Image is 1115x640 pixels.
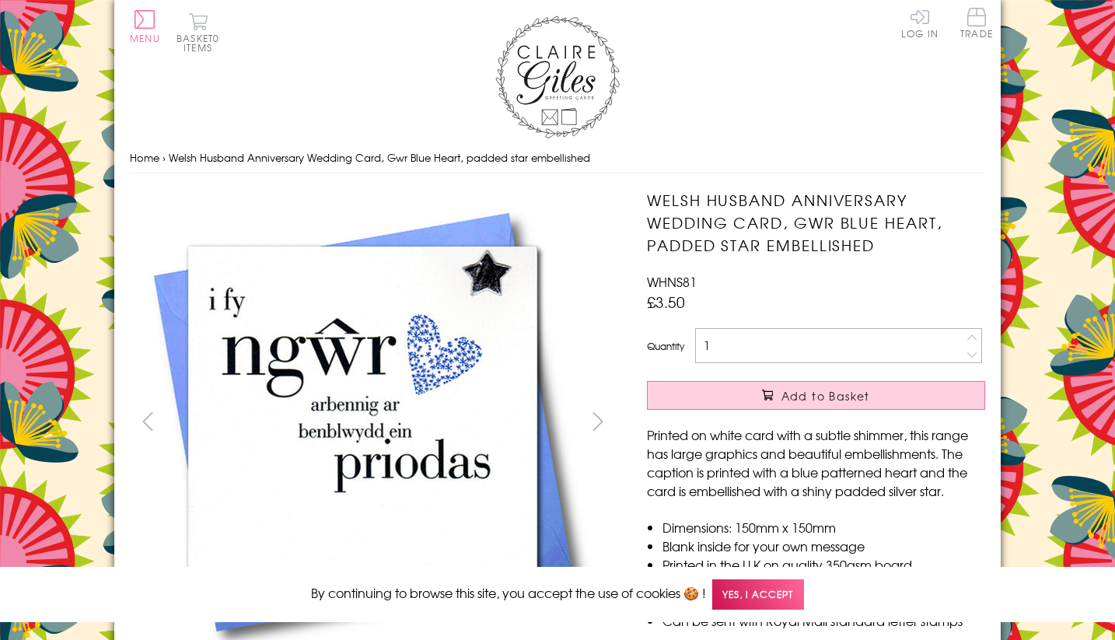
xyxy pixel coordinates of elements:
[647,381,985,410] button: Add to Basket
[177,12,219,52] button: Basket0 items
[662,537,985,555] li: Blank inside for your own message
[495,16,620,138] img: Claire Giles Greetings Cards
[647,291,685,313] span: £3.50
[163,150,166,165] span: ›
[130,10,160,43] button: Menu
[647,425,985,500] p: Printed on white card with a subtle shimmer, this range has large graphics and beautiful embellis...
[662,518,985,537] li: Dimensions: 150mm x 150mm
[647,189,985,256] h1: Welsh Husband Anniversary Wedding Card, Gwr Blue Heart, padded star embellished
[960,8,993,41] a: Trade
[130,142,985,174] nav: breadcrumbs
[130,31,160,45] span: Menu
[781,388,870,404] span: Add to Basket
[712,579,804,610] span: Yes, I accept
[960,8,993,38] span: Trade
[647,272,697,291] span: WHNS81
[581,404,616,439] button: next
[130,404,165,439] button: prev
[169,150,590,165] span: Welsh Husband Anniversary Wedding Card, Gwr Blue Heart, padded star embellished
[647,339,684,353] label: Quantity
[130,150,159,165] a: Home
[662,555,985,574] li: Printed in the U.K on quality 350gsm board
[901,8,938,38] a: Log In
[184,31,219,54] span: 0 items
